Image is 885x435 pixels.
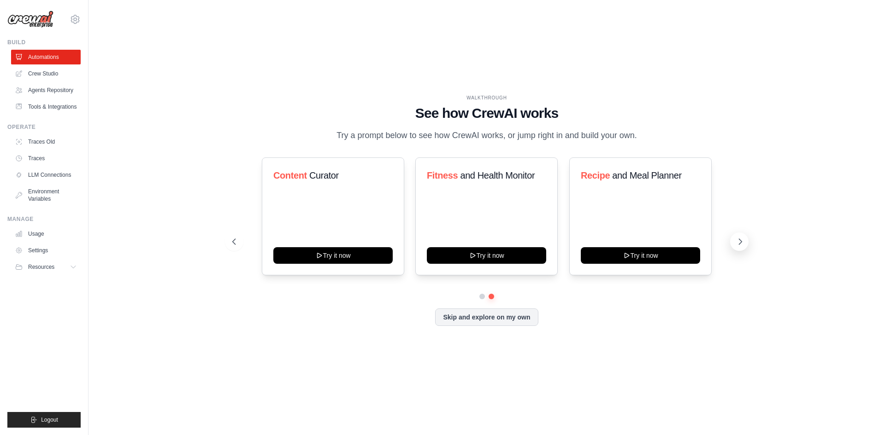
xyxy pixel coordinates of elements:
span: and Health Monitor [460,170,535,180]
button: Logout [7,412,81,428]
span: Content [273,170,307,180]
a: Automations [11,50,81,64]
p: Try a prompt below to see how CrewAI works, or jump right in and build your own. [332,129,642,142]
span: Fitness [427,170,458,180]
a: LLM Connections [11,168,81,182]
iframe: Chat Widget [839,391,885,435]
a: Tools & Integrations [11,99,81,114]
a: Agents Repository [11,83,81,98]
a: Traces Old [11,134,81,149]
a: Settings [11,243,81,258]
button: Try it now [427,247,546,264]
span: Recipe [581,170,610,180]
button: Resources [11,260,81,274]
div: Manage [7,215,81,223]
h1: See how CrewAI works [232,105,741,122]
a: Crew Studio [11,66,81,81]
span: Curator [309,170,339,180]
a: Usage [11,226,81,241]
button: Try it now [581,247,700,264]
div: WALKTHROUGH [232,94,741,101]
div: Operate [7,123,81,131]
a: Traces [11,151,81,166]
img: Logo [7,11,53,28]
span: Resources [28,263,54,271]
span: and Meal Planner [612,170,681,180]
button: Skip and explore on my own [435,308,538,326]
a: Environment Variables [11,184,81,206]
button: Try it now [273,247,393,264]
div: Build [7,39,81,46]
span: Logout [41,416,58,423]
